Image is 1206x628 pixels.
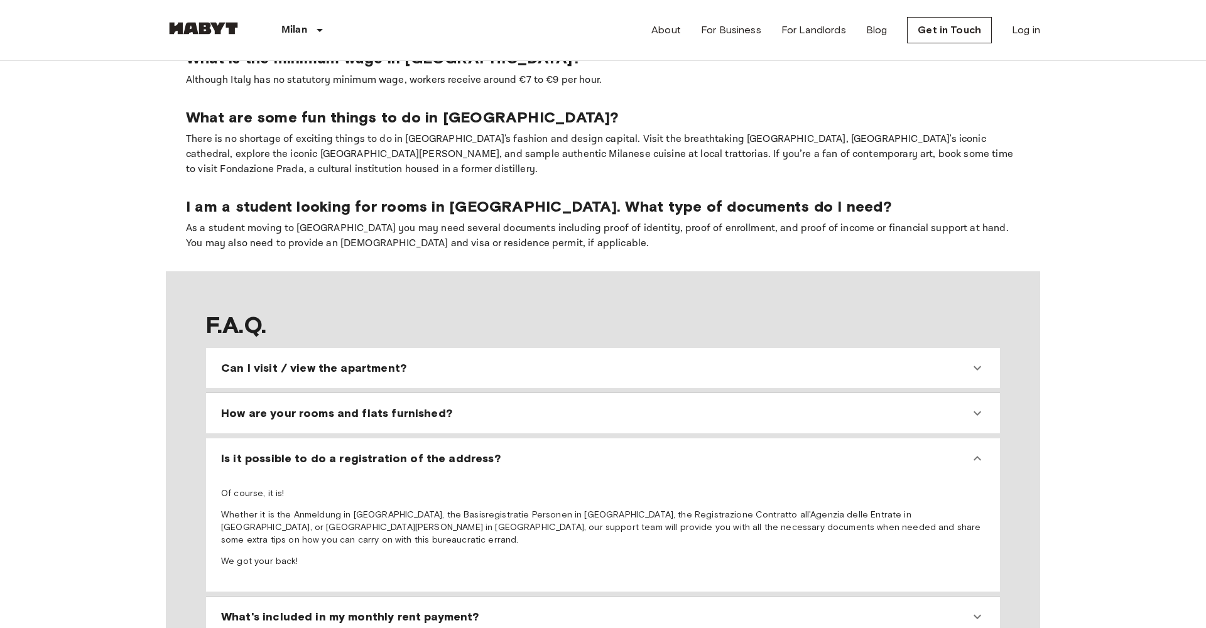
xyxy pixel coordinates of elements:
p: Whether it is the Anmeldung in [GEOGRAPHIC_DATA], the Basisregistratie Personen in [GEOGRAPHIC_DA... [221,509,985,546]
img: Habyt [166,22,241,35]
div: Is it possible to do a registration of the address? [211,443,995,474]
div: Can I visit / view the apartment? [211,353,995,383]
p: As a student moving to [GEOGRAPHIC_DATA] you may need several documents including proof of identi... [186,221,1020,251]
span: What's included in my monthly rent payment? [221,609,479,624]
p: I am a student looking for rooms in [GEOGRAPHIC_DATA]. What type of documents do I need? [186,197,1020,216]
div: How are your rooms and flats furnished? [211,398,995,428]
span: Is it possible to do a registration of the address? [221,451,501,466]
p: Of course, it is! [221,487,985,500]
a: About [651,23,681,38]
a: Blog [866,23,888,38]
p: We got your back! [221,555,985,568]
a: For Landlords [781,23,846,38]
a: For Business [701,23,761,38]
a: Get in Touch [907,17,992,43]
span: How are your rooms and flats furnished? [221,406,452,421]
p: Milan [281,23,307,38]
p: There is no shortage of exciting things to do in [GEOGRAPHIC_DATA]'s fashion and design capital. ... [186,132,1020,177]
span: F.A.Q. [206,311,1000,338]
p: What are some fun things to do in [GEOGRAPHIC_DATA]? [186,108,1020,127]
a: Log in [1012,23,1040,38]
p: Although Italy has no statutory minimum wage, workers receive around €7 to €9 per hour. [186,73,1020,88]
span: Can I visit / view the apartment? [221,360,406,376]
